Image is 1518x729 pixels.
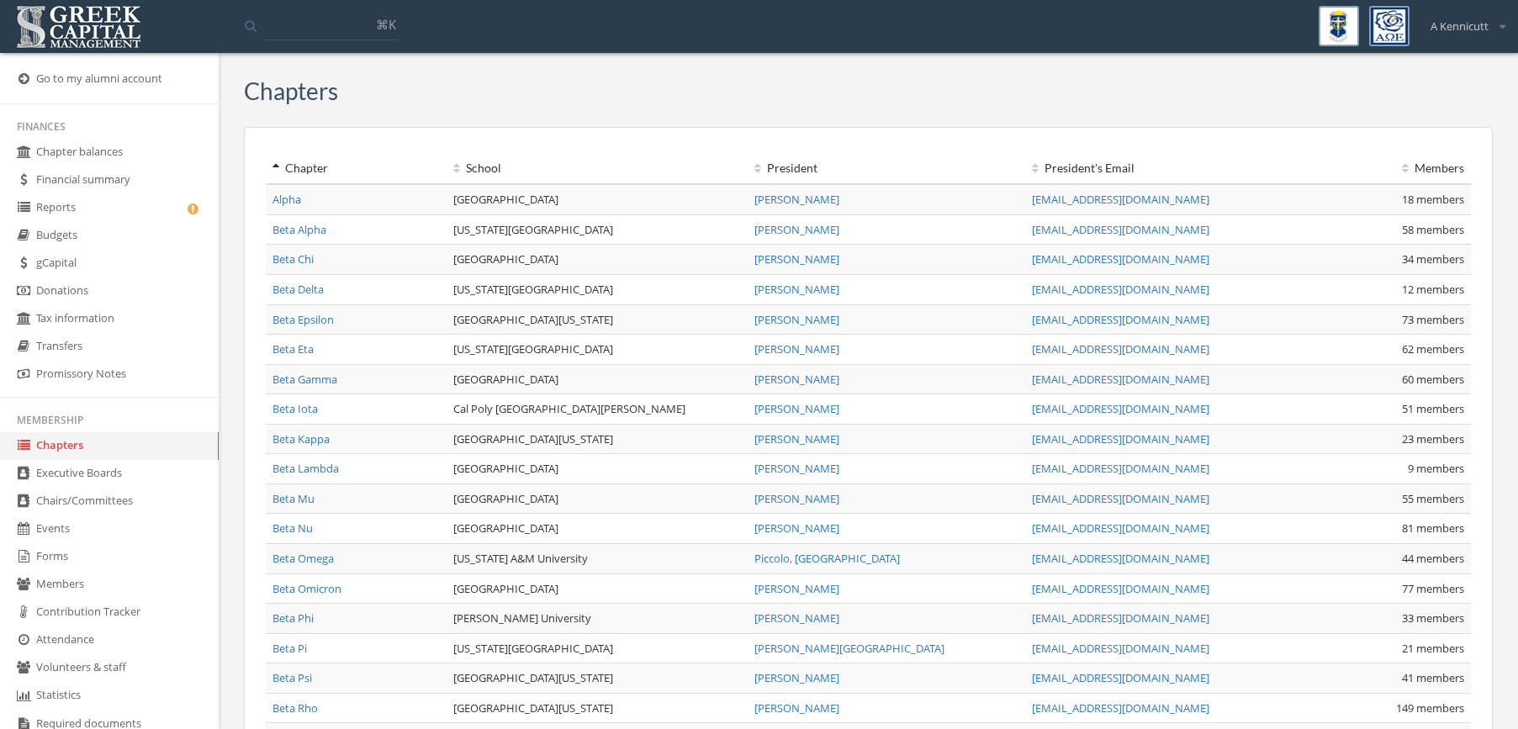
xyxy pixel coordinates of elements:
a: [PERSON_NAME] [754,491,839,506]
span: 34 members [1402,251,1464,267]
a: [EMAIL_ADDRESS][DOMAIN_NAME] [1032,461,1209,476]
div: Chapter [272,160,440,177]
span: 81 members [1402,520,1464,536]
a: Beta Mu [272,491,315,506]
a: [EMAIL_ADDRESS][DOMAIN_NAME] [1032,251,1209,267]
span: 73 members [1402,312,1464,327]
a: [PERSON_NAME] [754,581,839,596]
a: [EMAIL_ADDRESS][DOMAIN_NAME] [1032,610,1209,626]
a: Beta Gamma [272,372,337,387]
div: President 's Email [1032,160,1296,177]
a: Beta Iota [272,401,318,416]
td: [GEOGRAPHIC_DATA][US_STATE] [447,663,748,694]
td: [GEOGRAPHIC_DATA] [447,184,748,214]
a: [EMAIL_ADDRESS][DOMAIN_NAME] [1032,282,1209,297]
a: [EMAIL_ADDRESS][DOMAIN_NAME] [1032,641,1209,656]
span: 21 members [1402,641,1464,656]
span: 23 members [1402,431,1464,446]
span: 55 members [1402,491,1464,506]
div: School [453,160,741,177]
td: [GEOGRAPHIC_DATA][US_STATE] [447,693,748,723]
a: [EMAIL_ADDRESS][DOMAIN_NAME] [1032,341,1209,357]
div: Members [1309,160,1464,177]
a: [PERSON_NAME] [754,251,839,267]
a: [EMAIL_ADDRESS][DOMAIN_NAME] [1032,491,1209,506]
a: Beta Chi [272,251,314,267]
span: 58 members [1402,222,1464,237]
a: [EMAIL_ADDRESS][DOMAIN_NAME] [1032,192,1209,207]
a: [PERSON_NAME] [754,670,839,685]
a: [PERSON_NAME] [754,401,839,416]
span: 41 members [1402,670,1464,685]
span: 149 members [1396,700,1464,716]
a: Beta Phi [272,610,314,626]
a: [PERSON_NAME][GEOGRAPHIC_DATA] [754,641,944,656]
td: [GEOGRAPHIC_DATA] [447,364,748,394]
span: 18 members [1402,192,1464,207]
span: 12 members [1402,282,1464,297]
span: 51 members [1402,401,1464,416]
a: [EMAIL_ADDRESS][DOMAIN_NAME] [1032,312,1209,327]
div: A Kennicutt [1420,6,1505,34]
a: [PERSON_NAME] [754,372,839,387]
td: [GEOGRAPHIC_DATA][US_STATE] [447,424,748,454]
a: [PERSON_NAME] [754,282,839,297]
a: Beta Omega [272,551,334,566]
td: [US_STATE][GEOGRAPHIC_DATA] [447,335,748,365]
td: [US_STATE][GEOGRAPHIC_DATA] [447,274,748,304]
a: Beta Pi [272,641,307,656]
a: [PERSON_NAME] [754,341,839,357]
a: [PERSON_NAME] [754,610,839,626]
td: [GEOGRAPHIC_DATA] [447,483,748,514]
a: [EMAIL_ADDRESS][DOMAIN_NAME] [1032,670,1209,685]
a: Beta Delta [272,282,324,297]
a: [EMAIL_ADDRESS][DOMAIN_NAME] [1032,222,1209,237]
a: Beta Nu [272,520,313,536]
td: [GEOGRAPHIC_DATA][US_STATE] [447,304,748,335]
a: [EMAIL_ADDRESS][DOMAIN_NAME] [1032,401,1209,416]
td: [US_STATE] A&M University [447,544,748,574]
td: [US_STATE][GEOGRAPHIC_DATA] [447,633,748,663]
a: [PERSON_NAME] [754,461,839,476]
span: 77 members [1402,581,1464,596]
td: [GEOGRAPHIC_DATA] [447,573,748,604]
span: 60 members [1402,372,1464,387]
span: 62 members [1402,341,1464,357]
span: ⌘K [376,16,396,33]
a: [EMAIL_ADDRESS][DOMAIN_NAME] [1032,551,1209,566]
span: 9 members [1408,461,1464,476]
td: [GEOGRAPHIC_DATA] [447,514,748,544]
a: Beta Lambda [272,461,339,476]
a: Beta Alpha [272,222,326,237]
a: [EMAIL_ADDRESS][DOMAIN_NAME] [1032,581,1209,596]
a: Beta Omicron [272,581,341,596]
div: President [754,160,1018,177]
td: [US_STATE][GEOGRAPHIC_DATA] [447,214,748,245]
h3: Chapters [244,78,338,104]
span: A Kennicutt [1431,18,1489,34]
a: [PERSON_NAME] [754,520,839,536]
a: Beta Eta [272,341,314,357]
a: Beta Kappa [272,431,330,446]
a: Beta Psi [272,670,312,685]
td: [PERSON_NAME] University [447,604,748,634]
a: Beta Rho [272,700,318,716]
td: [GEOGRAPHIC_DATA] [447,454,748,484]
a: [PERSON_NAME] [754,431,839,446]
a: [EMAIL_ADDRESS][DOMAIN_NAME] [1032,372,1209,387]
a: Alpha [272,192,301,207]
a: [EMAIL_ADDRESS][DOMAIN_NAME] [1032,700,1209,716]
a: [PERSON_NAME] [754,700,839,716]
a: Piccolo, [GEOGRAPHIC_DATA] [754,551,900,566]
a: [PERSON_NAME] [754,192,839,207]
td: [GEOGRAPHIC_DATA] [447,245,748,275]
span: 44 members [1402,551,1464,566]
td: Cal Poly [GEOGRAPHIC_DATA][PERSON_NAME] [447,394,748,425]
a: [EMAIL_ADDRESS][DOMAIN_NAME] [1032,431,1209,446]
a: [EMAIL_ADDRESS][DOMAIN_NAME] [1032,520,1209,536]
a: [PERSON_NAME] [754,312,839,327]
a: [PERSON_NAME] [754,222,839,237]
a: Beta Epsilon [272,312,334,327]
span: 33 members [1402,610,1464,626]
